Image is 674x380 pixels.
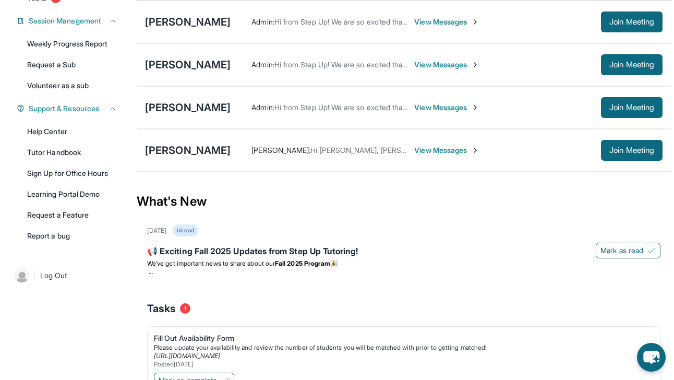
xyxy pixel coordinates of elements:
[596,243,660,258] button: Mark as read
[21,227,123,245] a: Report a bug
[25,16,117,26] button: Session Management
[647,246,656,255] img: Mark as read
[148,327,660,371] a: Fill Out Availability FormPlease update your availability and review the number of students you w...
[471,103,479,112] img: Chevron-Right
[251,60,274,69] span: Admin :
[471,146,479,155] img: Chevron-Right
[40,270,67,281] span: Log Out
[15,268,29,283] img: user-img
[33,269,36,282] span: |
[609,104,654,111] span: Join Meeting
[21,55,123,74] a: Request a Sub
[275,259,330,267] strong: Fall 2025 Program
[145,15,231,29] div: [PERSON_NAME]
[147,259,275,267] span: We’ve got important news to share about our
[414,102,479,113] span: View Messages
[251,17,274,26] span: Admin :
[471,18,479,26] img: Chevron-Right
[414,60,479,70] span: View Messages
[154,352,220,360] a: [URL][DOMAIN_NAME]
[601,54,663,75] button: Join Meeting
[147,227,166,235] div: [DATE]
[29,103,99,114] span: Support & Resources
[609,19,654,25] span: Join Meeting
[154,333,645,343] div: Fill Out Availability Form
[180,303,190,314] span: 1
[251,103,274,112] span: Admin :
[21,143,123,162] a: Tutor Handbook
[10,264,123,287] a: |Log Out
[471,61,479,69] img: Chevron-Right
[145,143,231,158] div: [PERSON_NAME]
[21,185,123,204] a: Learning Portal Demo
[137,179,671,224] div: What's New
[414,145,479,156] span: View Messages
[147,245,660,259] div: 📢 Exciting Fall 2025 Updates from Step Up Tutoring!
[21,206,123,224] a: Request a Feature
[145,57,231,72] div: [PERSON_NAME]
[21,122,123,141] a: Help Center
[601,97,663,118] button: Join Meeting
[251,146,310,155] span: [PERSON_NAME] :
[154,343,645,352] div: Please update your availability and review the number of students you will be matched with prior ...
[600,245,643,256] span: Mark as read
[29,16,101,26] span: Session Management
[154,360,645,369] div: Posted [DATE]
[21,76,123,95] a: Volunteer as a sub
[173,224,198,236] div: Unread
[310,146,518,155] span: Hi [PERSON_NAME], [PERSON_NAME] is online waiting for you
[145,100,231,115] div: [PERSON_NAME]
[601,11,663,32] button: Join Meeting
[414,17,479,27] span: View Messages
[637,343,666,372] button: chat-button
[609,147,654,153] span: Join Meeting
[147,301,176,316] span: Tasks
[609,62,654,68] span: Join Meeting
[21,164,123,183] a: Sign Up for Office Hours
[25,103,117,114] button: Support & Resources
[21,34,123,53] a: Weekly Progress Report
[601,140,663,161] button: Join Meeting
[330,259,338,267] span: 🎉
